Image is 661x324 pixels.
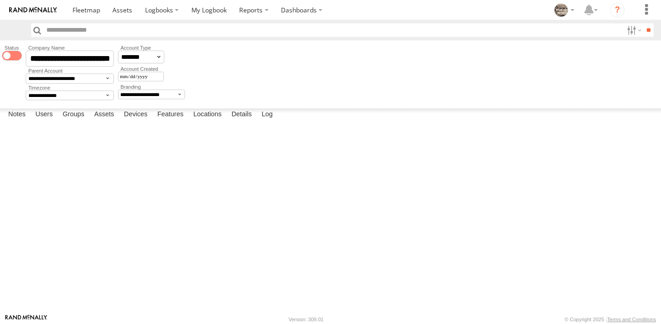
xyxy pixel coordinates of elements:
div: Vlad h [551,3,577,17]
div: Version: 309.01 [289,317,324,322]
label: Assets [90,108,118,121]
label: Account Type [118,45,164,51]
label: Parent Account [26,68,114,74]
label: Company Name [26,45,114,51]
a: Visit our Website [5,315,47,324]
a: Terms and Conditions [607,317,656,322]
label: Features [153,108,188,121]
label: Users [31,108,57,121]
label: Status [2,45,22,51]
span: Enable/Disable Status [2,51,22,61]
label: Locations [189,108,226,121]
div: © Copyright 2025 - [565,317,656,322]
label: Search Filter Options [623,23,643,37]
label: Details [227,108,256,121]
label: Devices [119,108,152,121]
label: Groups [58,108,89,121]
label: Log [257,108,277,121]
label: Notes [4,108,30,121]
label: Branding [118,84,185,90]
label: Account Created [118,66,164,72]
label: Timezone [26,85,114,91]
i: ? [610,3,625,17]
img: rand-logo.svg [9,7,57,13]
